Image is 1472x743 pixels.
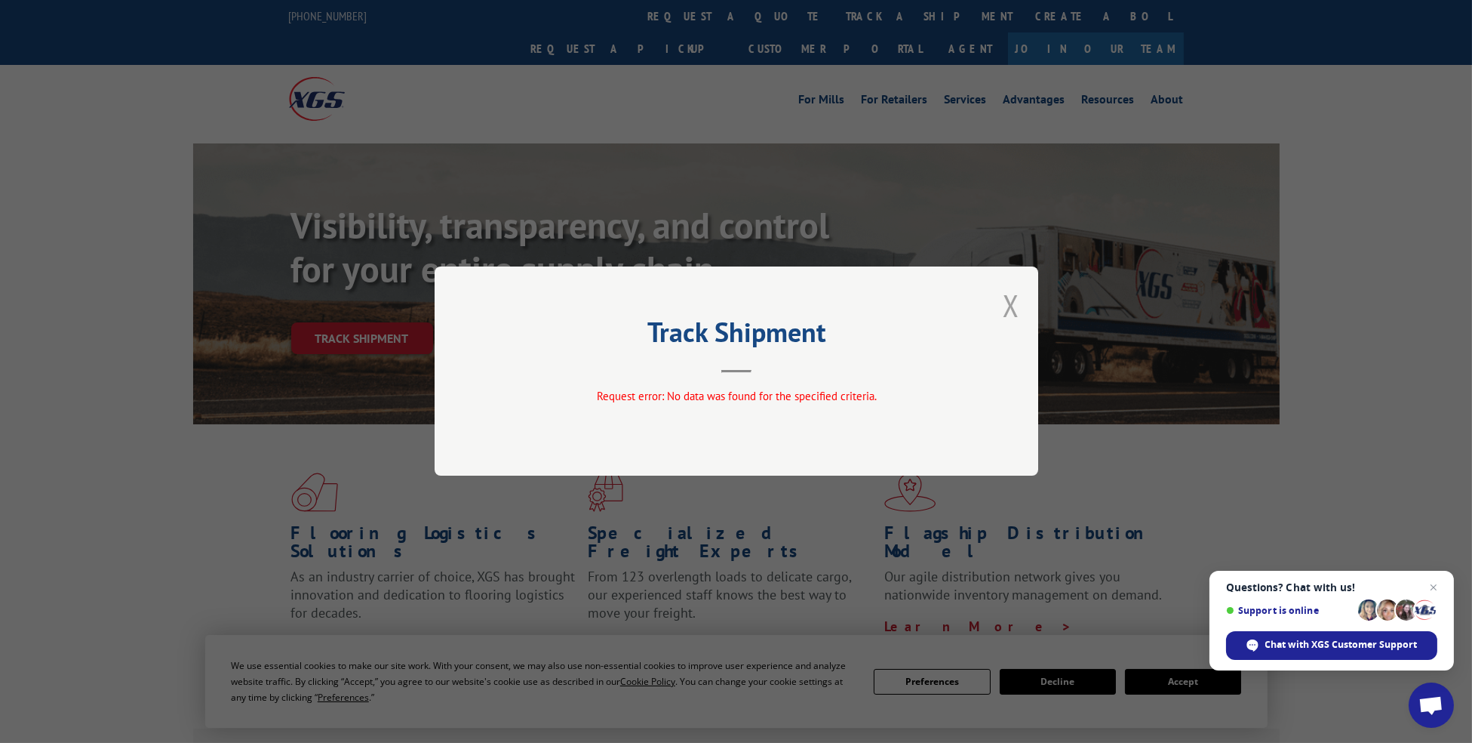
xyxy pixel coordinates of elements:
[1226,581,1437,593] span: Questions? Chat with us!
[1265,638,1418,652] span: Chat with XGS Customer Support
[1409,683,1454,728] a: Open chat
[1226,605,1353,616] span: Support is online
[510,322,963,350] h2: Track Shipment
[596,390,876,404] span: Request error: No data was found for the specified criteria.
[1226,631,1437,660] span: Chat with XGS Customer Support
[1003,285,1019,325] button: Close modal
